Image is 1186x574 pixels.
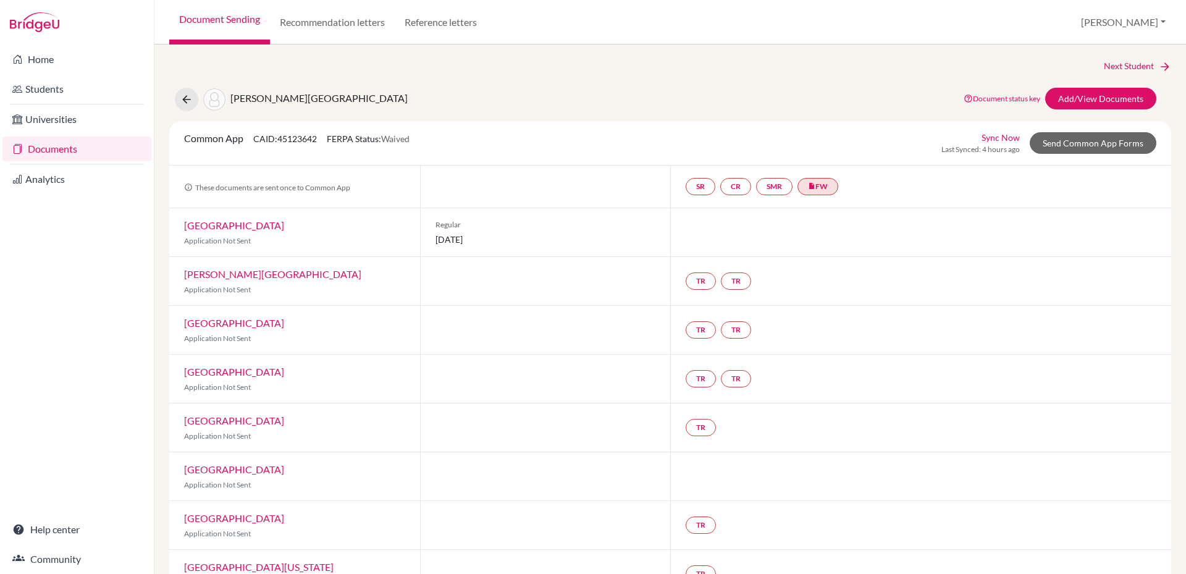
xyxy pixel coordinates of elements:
a: [GEOGRAPHIC_DATA] [184,317,284,329]
a: [GEOGRAPHIC_DATA][US_STATE] [184,561,334,573]
a: TR [686,517,716,534]
span: Waived [381,133,410,144]
span: Application Not Sent [184,334,251,343]
a: TR [686,321,716,339]
a: CR [720,178,751,195]
i: insert_drive_file [808,182,815,190]
span: CAID: 45123642 [253,133,317,144]
span: Application Not Sent [184,480,251,489]
a: Universities [2,107,151,132]
button: [PERSON_NAME] [1075,11,1171,34]
span: These documents are sent once to Common App [184,183,350,192]
span: FERPA Status: [327,133,410,144]
a: SR [686,178,715,195]
a: Analytics [2,167,151,192]
a: Help center [2,517,151,542]
a: [GEOGRAPHIC_DATA] [184,415,284,426]
span: Common App [184,132,243,144]
a: [GEOGRAPHIC_DATA] [184,512,284,524]
span: [PERSON_NAME][GEOGRAPHIC_DATA] [230,92,408,104]
a: Document status key [964,94,1040,103]
span: Regular [435,219,656,230]
a: Home [2,47,151,72]
a: Community [2,547,151,572]
a: Documents [2,137,151,161]
span: Application Not Sent [184,285,251,294]
a: Add/View Documents [1045,88,1156,109]
a: TR [686,272,716,290]
a: insert_drive_fileFW [797,178,838,195]
a: TR [686,370,716,387]
a: Send Common App Forms [1030,132,1156,154]
a: [GEOGRAPHIC_DATA] [184,219,284,231]
span: Application Not Sent [184,382,251,392]
a: TR [721,370,751,387]
span: Last Synced: 4 hours ago [941,144,1020,155]
a: [GEOGRAPHIC_DATA] [184,463,284,475]
a: Students [2,77,151,101]
img: Bridge-U [10,12,59,32]
a: Next Student [1104,59,1171,73]
a: SMR [756,178,793,195]
a: [GEOGRAPHIC_DATA] [184,366,284,378]
span: [DATE] [435,233,656,246]
span: Application Not Sent [184,529,251,538]
a: Sync Now [982,131,1020,144]
span: Application Not Sent [184,431,251,441]
a: TR [721,272,751,290]
a: [PERSON_NAME][GEOGRAPHIC_DATA] [184,268,361,280]
a: TR [686,419,716,436]
a: TR [721,321,751,339]
span: Application Not Sent [184,236,251,245]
